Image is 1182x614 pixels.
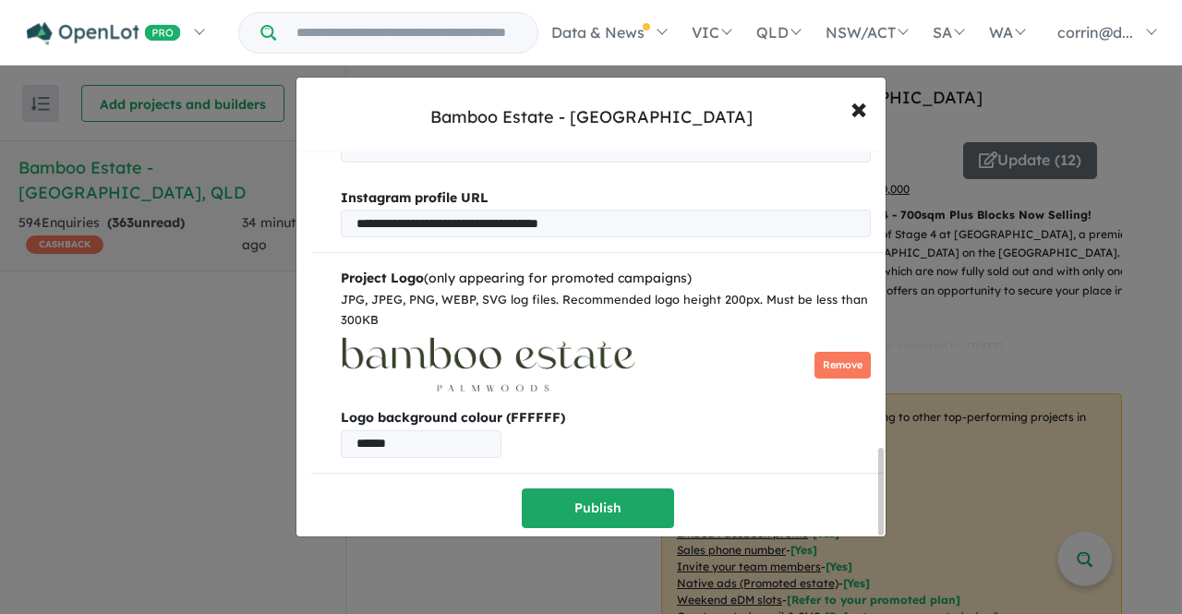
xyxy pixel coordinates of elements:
[1057,23,1133,42] span: corrin@d...
[522,488,674,528] button: Publish
[341,268,871,290] div: (only appearing for promoted campaigns)
[850,88,867,127] span: ×
[27,22,181,45] img: Openlot PRO Logo White
[814,352,871,379] button: Remove
[341,270,424,286] b: Project Logo
[341,407,871,429] b: Logo background colour (FFFFFF)
[341,337,636,392] img: Bamboo%20Estate%20-%20Palmwoods%20Logo.png
[341,189,488,206] b: Instagram profile URL
[280,13,534,53] input: Try estate name, suburb, builder or developer
[430,105,753,129] div: Bamboo Estate - [GEOGRAPHIC_DATA]
[341,290,871,331] div: JPG, JPEG, PNG, WEBP, SVG log files. Recommended logo height 200px. Must be less than 300KB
